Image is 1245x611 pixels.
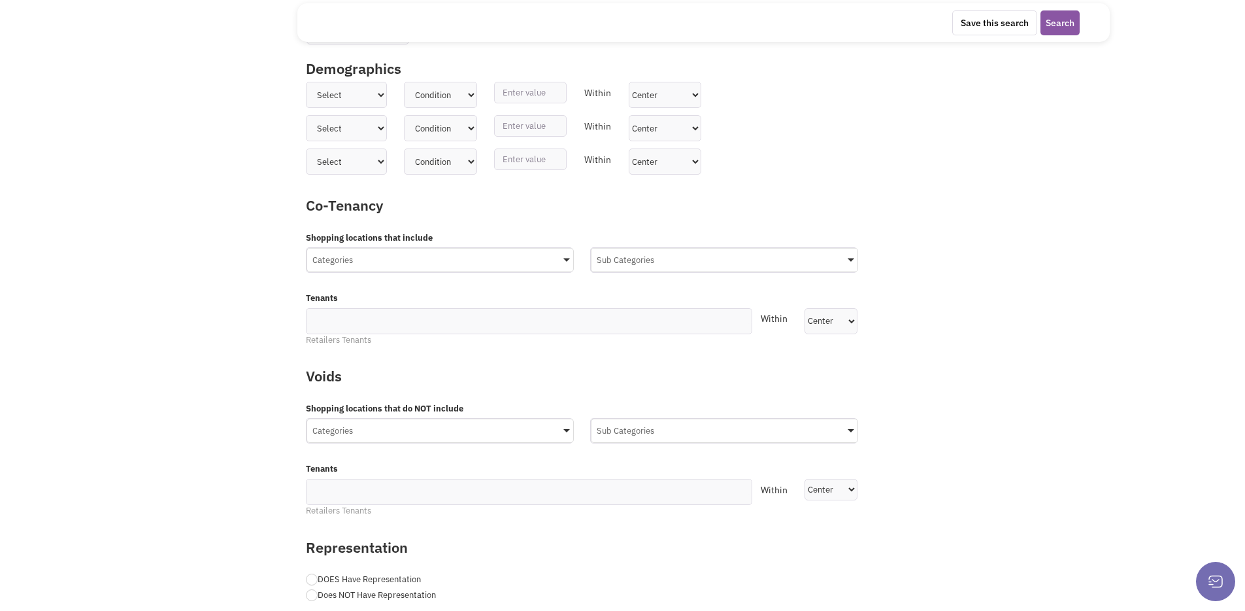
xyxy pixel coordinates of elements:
[307,249,573,268] div: Categories
[306,195,962,215] label: Co-Tenancy
[306,292,971,305] label: Tenants
[952,10,1037,35] button: Save this search
[306,403,971,415] label: Shopping locations that do NOT include
[591,419,857,439] div: Sub Categories
[575,82,620,103] div: Within
[306,505,371,516] span: Retailers Tenants
[494,148,567,170] input: Enter value
[752,479,796,500] div: Within
[307,419,573,439] div: Categories
[306,463,971,476] label: Tenants
[575,148,620,170] div: Within
[297,537,840,557] label: Representation
[752,308,796,330] div: Within
[306,232,971,245] label: Shopping locations that include
[494,115,567,137] input: Enter value
[318,574,421,585] span: DOES Have Representation
[297,366,979,386] label: Voids
[306,334,371,345] span: Retailers Tenants
[494,82,567,103] input: Enter value
[318,589,436,601] span: Does NOT Have Representation
[575,115,620,137] div: Within
[307,2,409,15] label: Trade area type
[306,58,844,79] label: Demographics
[591,249,857,268] div: Sub Categories
[1040,10,1080,35] button: Search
